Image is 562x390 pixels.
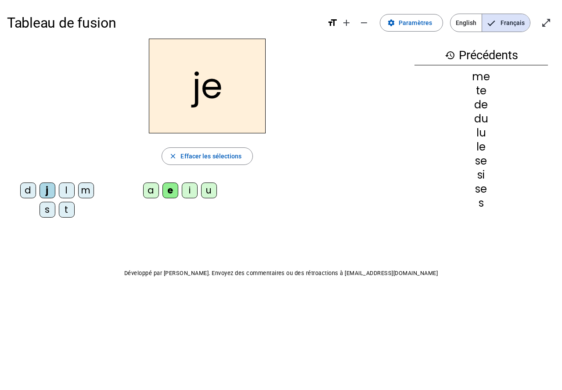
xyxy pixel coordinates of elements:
div: se [414,184,548,194]
div: me [414,72,548,82]
p: Développé par [PERSON_NAME]. Envoyez des commentaires ou des rétroactions à [EMAIL_ADDRESS][DOMAI... [7,268,555,279]
div: du [414,114,548,124]
div: l [59,182,75,198]
button: Diminuer la taille de la police [355,14,373,32]
div: le [414,142,548,152]
mat-icon: settings [387,19,395,27]
div: lu [414,128,548,138]
div: te [414,86,548,96]
div: m [78,182,94,198]
button: Augmenter la taille de la police [338,14,355,32]
span: Paramètres [399,18,432,28]
div: t [59,202,75,218]
h3: Précédents [414,46,548,65]
button: Entrer en plein écran [537,14,555,32]
mat-icon: open_in_full [541,18,551,28]
span: Français [482,14,530,32]
div: a [143,182,159,198]
mat-icon: history [445,50,455,61]
button: Effacer les sélections [162,147,252,165]
div: i [182,182,198,198]
div: s [40,202,55,218]
mat-icon: close [169,152,177,160]
h2: je [149,39,266,133]
div: d [20,182,36,198]
h1: Tableau de fusion [7,9,320,37]
mat-button-toggle-group: Language selection [450,14,530,32]
mat-icon: format_size [327,18,338,28]
span: Effacer les sélections [180,151,241,161]
div: u [201,182,217,198]
mat-icon: add [341,18,352,28]
mat-icon: remove [359,18,369,28]
div: e [162,182,178,198]
button: Paramètres [380,14,443,32]
span: English [450,14,482,32]
div: s [414,198,548,208]
div: si [414,170,548,180]
div: se [414,156,548,166]
div: j [40,182,55,198]
div: de [414,100,548,110]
